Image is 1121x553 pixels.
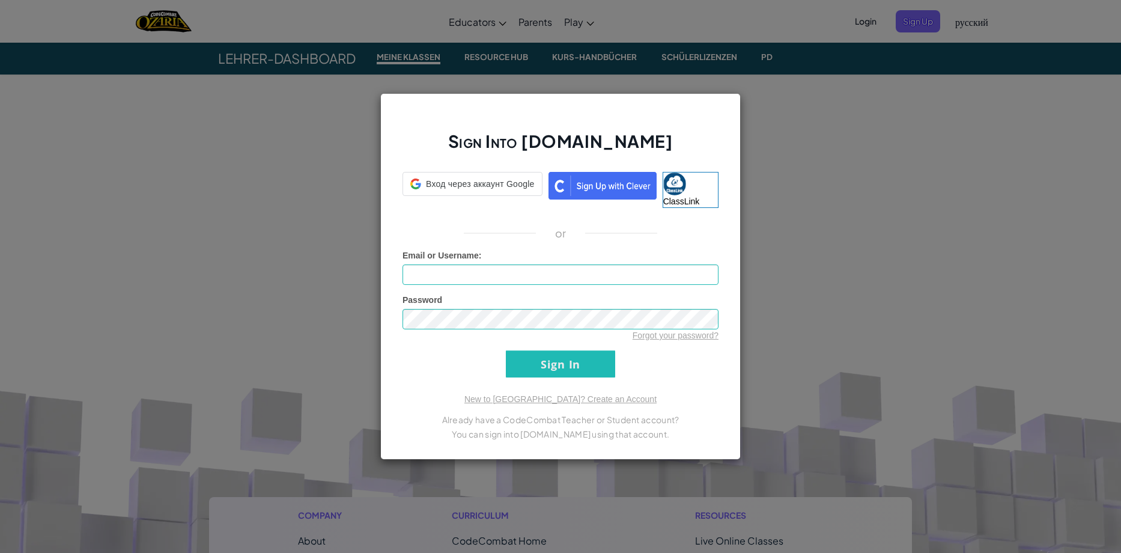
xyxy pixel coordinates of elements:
[633,331,718,340] a: Forgot your password?
[555,226,567,240] p: or
[403,295,442,305] span: Password
[426,178,535,190] span: Вход через аккаунт Google
[403,427,718,441] p: You can sign into [DOMAIN_NAME] using that account.
[403,412,718,427] p: Already have a CodeCombat Teacher or Student account?
[464,394,657,404] a: New to [GEOGRAPHIC_DATA]? Create an Account
[403,172,542,208] a: Вход через аккаунт Google
[403,172,542,196] div: Вход через аккаунт Google
[403,251,479,260] span: Email or Username
[403,130,718,165] h2: Sign Into [DOMAIN_NAME]
[663,197,700,206] span: ClassLink
[548,172,657,200] img: clever_sso_button@2x.png
[403,249,482,261] label: :
[506,350,615,377] input: Sign In
[663,173,686,195] img: classlink-logo-small.png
